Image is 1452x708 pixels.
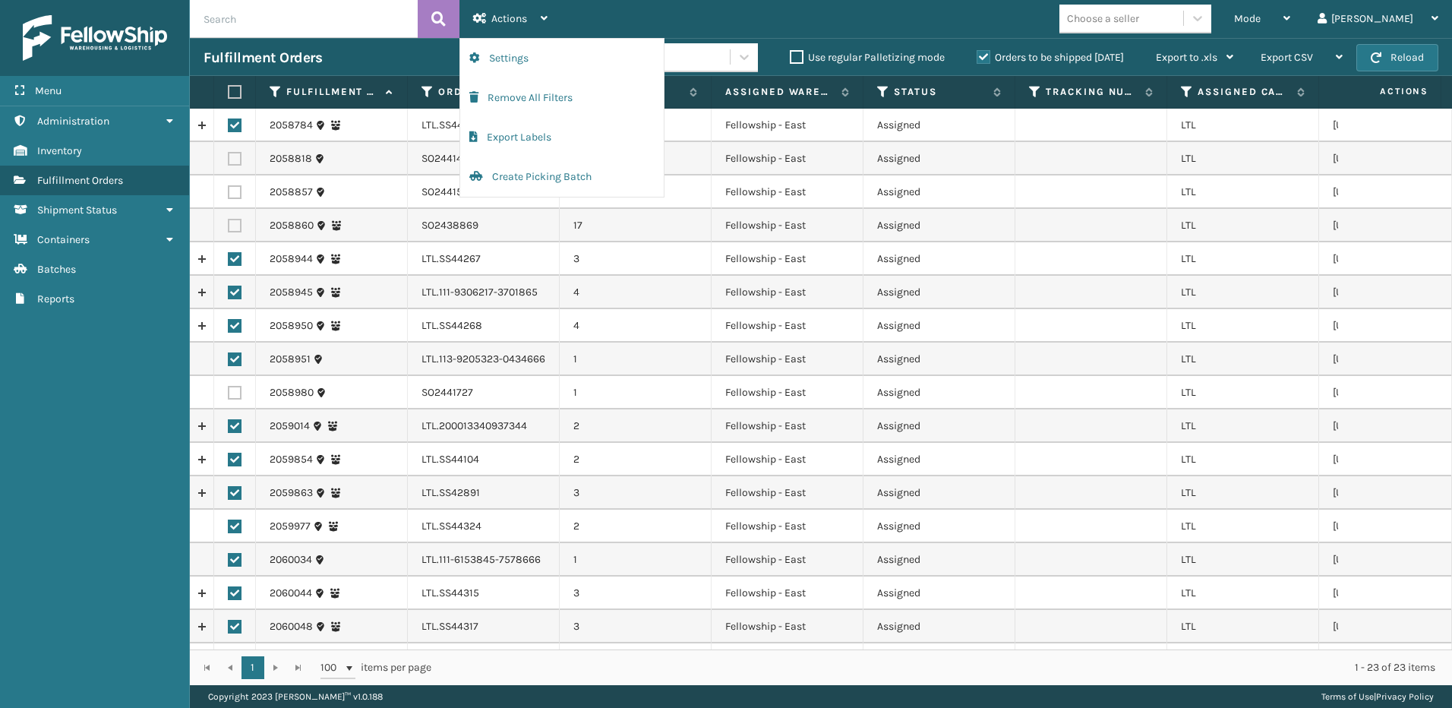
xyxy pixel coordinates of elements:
a: 2058980 [270,385,314,400]
td: Fellowship - East [712,643,863,677]
label: Assigned Carrier Service [1198,85,1289,99]
td: LTL [1167,643,1319,677]
a: 2058818 [270,151,312,166]
td: 2 [560,443,712,476]
td: Assigned [863,175,1015,209]
button: Remove All Filters [460,78,664,118]
td: 17 [560,209,712,242]
label: Status [894,85,986,99]
button: Reload [1356,44,1438,71]
td: LTL [1167,175,1319,209]
span: Actions [491,12,527,25]
a: 2060044 [270,586,312,601]
td: Assigned [863,610,1015,643]
button: Create Picking Batch [460,157,664,197]
span: items per page [320,656,431,679]
td: 4 [560,309,712,343]
td: SO2438869 [408,209,560,242]
p: Copyright 2023 [PERSON_NAME]™ v 1.0.188 [208,685,383,708]
td: Assigned [863,543,1015,577]
td: LTL [1167,343,1319,376]
td: LTL [1167,309,1319,343]
td: LTL.113-9205323-0434666 [408,343,560,376]
a: Terms of Use [1321,691,1374,702]
td: 1 [560,376,712,409]
td: SO2441410 [408,142,560,175]
td: LTL.SS44324 [408,510,560,543]
td: Fellowship - East [712,577,863,610]
td: Fellowship - East [712,109,863,142]
div: | [1321,685,1434,708]
td: Assigned [863,109,1015,142]
td: Assigned [863,209,1015,242]
td: LTL.SS44317 [408,610,560,643]
span: Batches [37,263,76,276]
td: LTL [1167,543,1319,577]
td: LTL.SS44104 [408,443,560,476]
a: 2060034 [270,552,312,567]
td: Assigned [863,409,1015,443]
td: LTL.SS44267 [408,242,560,276]
td: Fellowship - East [712,610,863,643]
td: LTL [1167,276,1319,309]
a: 2059854 [270,452,313,467]
td: LTL [1167,443,1319,476]
td: LTL.111-6153845-7578666 [408,543,560,577]
a: 2058860 [270,218,314,233]
span: Mode [1234,12,1261,25]
a: 2059863 [270,485,313,501]
a: 2060048 [270,619,313,634]
a: 2059014 [270,419,310,434]
td: LTL.SS42891 [408,476,560,510]
td: Fellowship - East [712,142,863,175]
td: LTL.SS44268 [408,309,560,343]
label: Use regular Palletizing mode [790,51,945,64]
td: Fellowship - East [712,510,863,543]
h3: Fulfillment Orders [204,49,322,67]
td: Assigned [863,577,1015,610]
td: LTL [1167,209,1319,242]
td: Fellowship - East [712,476,863,510]
td: Assigned [863,643,1015,677]
td: Assigned [863,443,1015,476]
span: Export CSV [1261,51,1313,64]
td: 3 [560,610,712,643]
span: Menu [35,84,62,97]
a: 2059977 [270,519,311,534]
td: Fellowship - East [712,175,863,209]
td: 3 [560,242,712,276]
td: Fellowship - East [712,376,863,409]
td: SO2441727 [408,376,560,409]
td: Fellowship - East [712,309,863,343]
td: Fellowship - East [712,276,863,309]
span: Fulfillment Orders [37,174,123,187]
button: Settings [460,39,664,78]
td: 3 [560,577,712,610]
a: 2058945 [270,285,313,300]
td: Assigned [863,510,1015,543]
td: Assigned [863,276,1015,309]
td: Fellowship - East [712,443,863,476]
td: LTL [1167,476,1319,510]
label: Tracking Number [1046,85,1138,99]
td: Fellowship - East [712,543,863,577]
label: Order Number [438,85,530,99]
td: Fellowship - East [712,409,863,443]
div: 1 - 23 of 23 items [453,660,1435,675]
span: Actions [1332,79,1438,104]
td: Fellowship - East [712,242,863,276]
a: 2058950 [270,318,313,333]
td: LTL [1167,510,1319,543]
img: logo [23,15,167,61]
td: 2 [560,510,712,543]
td: LTL [1167,376,1319,409]
span: Reports [37,292,74,305]
a: 2058784 [270,118,313,133]
td: 3 [560,476,712,510]
td: 1 [560,543,712,577]
span: 100 [320,660,343,675]
label: Orders to be shipped [DATE] [977,51,1124,64]
td: LTL.SS44269 [408,109,560,142]
td: Fellowship - East [712,343,863,376]
td: LTL [1167,109,1319,142]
